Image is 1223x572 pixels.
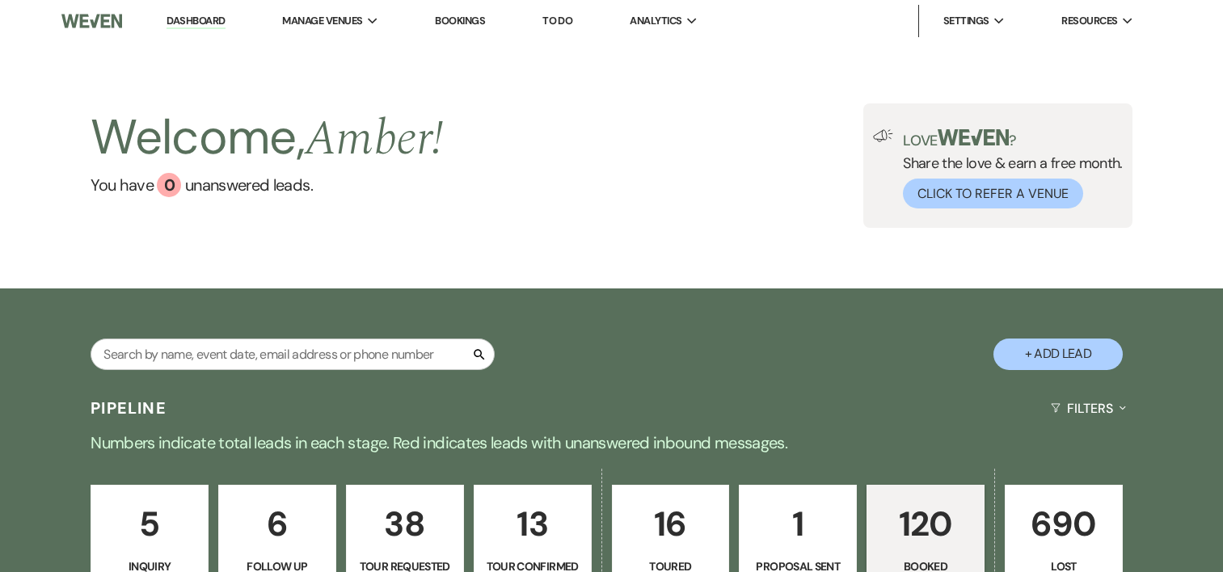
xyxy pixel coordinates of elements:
button: Filters [1044,387,1132,430]
p: 16 [622,497,719,551]
a: Dashboard [167,14,225,29]
p: 5 [101,497,198,551]
button: + Add Lead [993,339,1123,370]
a: You have 0 unanswered leads. [91,173,443,197]
h2: Welcome, [91,103,443,173]
p: 120 [877,497,974,551]
div: Share the love & earn a free month. [893,129,1123,208]
p: Love ? [903,129,1123,148]
p: 38 [356,497,453,551]
span: Resources [1061,13,1117,29]
p: Numbers indicate total leads in each stage. Red indicates leads with unanswered inbound messages. [30,430,1194,456]
img: loud-speaker-illustration.svg [873,129,893,142]
a: To Do [542,14,572,27]
p: 6 [229,497,326,551]
a: Bookings [435,14,485,27]
div: 0 [157,173,181,197]
img: weven-logo-green.svg [938,129,1010,145]
p: 13 [484,497,581,551]
img: Weven Logo [61,4,122,38]
span: Settings [943,13,989,29]
p: 1 [749,497,846,551]
span: Analytics [630,13,681,29]
button: Click to Refer a Venue [903,179,1083,208]
span: Amber ! [305,102,443,176]
span: Manage Venues [282,13,362,29]
h3: Pipeline [91,397,167,419]
input: Search by name, event date, email address or phone number [91,339,495,370]
p: 690 [1015,497,1112,551]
